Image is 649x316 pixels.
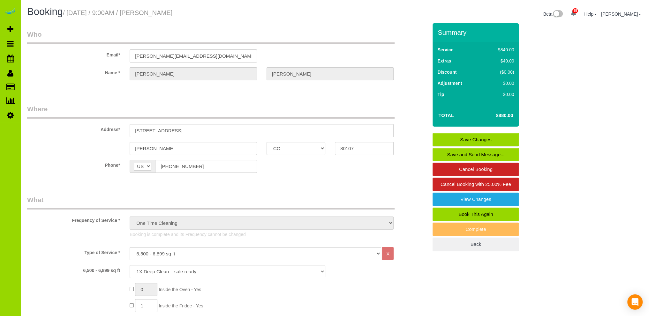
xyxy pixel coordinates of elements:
input: Last Name* [267,67,394,80]
span: Booking [27,6,63,17]
a: Help [584,11,597,17]
label: Name * [22,67,125,76]
input: Phone* [155,160,257,173]
legend: Where [27,104,395,119]
img: New interface [552,10,563,18]
div: $0.00 [485,80,514,86]
legend: What [27,195,395,209]
label: Frequency of Service * [22,215,125,224]
a: Book This Again [433,208,519,221]
label: Email* [22,49,125,58]
label: Adjustment [437,80,462,86]
a: Back [433,238,519,251]
a: Save and Send Message... [433,148,519,161]
div: $40.00 [485,58,514,64]
a: Cancel Booking [433,163,519,176]
label: Phone* [22,160,125,168]
input: City* [130,142,257,155]
label: Service [437,47,453,53]
label: Tip [437,91,444,98]
input: Email* [130,49,257,62]
label: Type of Service * [22,247,125,256]
span: 55 [572,8,578,13]
small: / [DATE] / 9:00AM / [PERSON_NAME] [63,9,172,16]
legend: Who [27,30,395,44]
div: Open Intercom Messenger [627,294,643,310]
div: $840.00 [485,47,514,53]
input: Zip Code* [335,142,394,155]
span: Cancel Booking with 25.00% Fee [441,181,511,187]
div: ($0.00) [485,69,514,75]
a: Save Changes [433,133,519,146]
a: View Changes [433,193,519,206]
div: $0.00 [485,91,514,98]
strong: Total [438,113,454,118]
h4: $880.00 [477,113,513,118]
span: Inside the Fridge - Yes [159,303,203,308]
a: 55 [567,6,580,20]
p: Booking is complete and its Frequency cannot be changed [130,231,394,238]
a: [PERSON_NAME] [601,11,641,17]
a: Beta [543,11,563,17]
a: Cancel Booking with 25.00% Fee [433,178,519,191]
label: Extras [437,58,451,64]
label: 6,500 - 6,899 sq ft [22,265,125,274]
input: First Name* [130,67,257,80]
h3: Summary [438,29,516,36]
label: Discount [437,69,457,75]
span: Inside the Oven - Yes [159,287,201,292]
img: Automaid Logo [4,6,17,15]
label: Address* [22,124,125,133]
